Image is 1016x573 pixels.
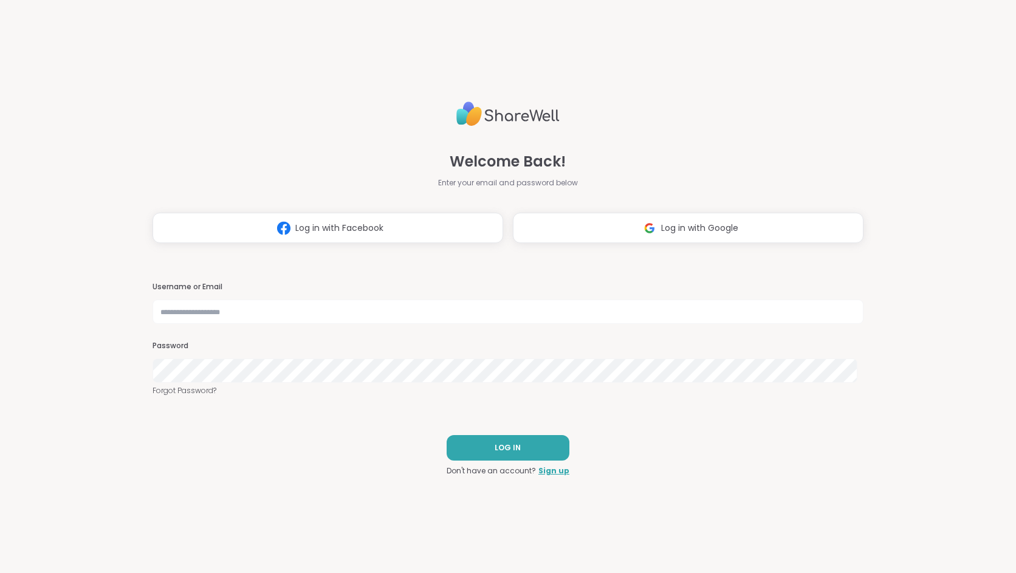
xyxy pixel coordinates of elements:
[456,97,560,131] img: ShareWell Logo
[447,435,569,461] button: LOG IN
[447,465,536,476] span: Don't have an account?
[272,217,295,239] img: ShareWell Logomark
[450,151,566,173] span: Welcome Back!
[438,177,578,188] span: Enter your email and password below
[153,282,863,292] h3: Username or Email
[153,385,863,396] a: Forgot Password?
[495,442,521,453] span: LOG IN
[538,465,569,476] a: Sign up
[153,213,503,243] button: Log in with Facebook
[513,213,863,243] button: Log in with Google
[295,222,383,235] span: Log in with Facebook
[661,222,738,235] span: Log in with Google
[638,217,661,239] img: ShareWell Logomark
[153,341,863,351] h3: Password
